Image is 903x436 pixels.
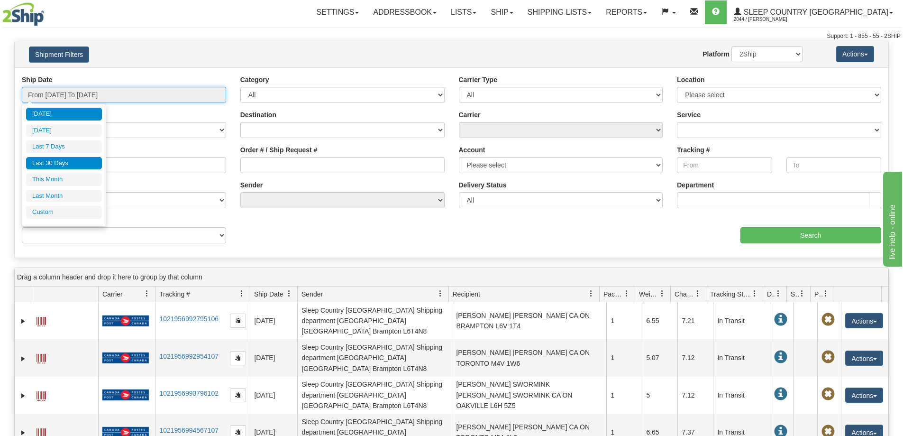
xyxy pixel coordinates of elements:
button: Actions [845,313,883,328]
a: 1021956994567107 [159,427,219,434]
button: Copy to clipboard [230,388,246,402]
li: Last Month [26,190,102,203]
li: Custom [26,206,102,219]
li: [DATE] [26,124,102,137]
td: 7.12 [677,339,713,376]
span: Delivery Status [767,289,775,299]
td: 5 [642,377,677,414]
input: To [786,157,881,173]
button: Actions [836,46,874,62]
span: In Transit [774,351,787,364]
label: Order # / Ship Request # [240,145,318,155]
label: Service [677,110,701,120]
a: Delivery Status filter column settings [770,286,786,302]
a: Pickup Status filter column settings [818,286,834,302]
span: In Transit [774,388,787,401]
label: Account [459,145,485,155]
button: Shipment Filters [29,46,89,63]
td: [DATE] [250,377,297,414]
div: grid grouping header [15,268,888,287]
label: Platform [702,49,730,59]
span: Packages [603,289,623,299]
span: Tracking # [159,289,190,299]
span: Tracking Status [710,289,751,299]
a: Sleep Country [GEOGRAPHIC_DATA] 2044 / [PERSON_NAME] [727,0,900,24]
label: Category [240,75,269,84]
a: Expand [18,316,28,326]
label: Carrier [459,110,481,120]
button: Copy to clipboard [230,314,246,328]
a: Label [36,387,46,402]
a: Ship Date filter column settings [281,286,297,302]
td: 7.12 [677,377,713,414]
input: From [677,157,772,173]
td: Sleep Country [GEOGRAPHIC_DATA] Shipping department [GEOGRAPHIC_DATA] [GEOGRAPHIC_DATA] Brampton ... [297,377,452,414]
span: Pickup Status [814,289,822,299]
a: Expand [18,354,28,363]
td: Sleep Country [GEOGRAPHIC_DATA] Shipping department [GEOGRAPHIC_DATA] [GEOGRAPHIC_DATA] Brampton ... [297,339,452,376]
a: Charge filter column settings [690,286,706,302]
td: [DATE] [250,302,297,339]
td: 1 [606,302,642,339]
label: Tracking # [677,145,710,155]
li: This Month [26,173,102,186]
a: Shipping lists [520,0,599,24]
a: Label [36,350,46,365]
li: Last 7 Days [26,140,102,153]
button: Copy to clipboard [230,351,246,365]
span: Pickup Not Assigned [821,388,835,401]
label: Carrier Type [459,75,497,84]
label: Department [677,180,714,190]
li: Last 30 Days [26,157,102,170]
a: Tracking Status filter column settings [747,286,763,302]
span: Charge [675,289,694,299]
a: Carrier filter column settings [139,286,155,302]
li: [DATE] [26,108,102,121]
a: Lists [444,0,483,24]
img: 20 - Canada Post [102,315,149,327]
a: 1021956993796102 [159,390,219,397]
button: Actions [845,388,883,403]
td: [PERSON_NAME] [PERSON_NAME] CA ON BRAMPTON L6V 1T4 [452,302,606,339]
iframe: chat widget [881,169,902,266]
a: Addressbook [366,0,444,24]
td: 1 [606,339,642,376]
img: 20 - Canada Post [102,352,149,364]
td: 5.07 [642,339,677,376]
a: Settings [309,0,366,24]
img: logo2044.jpg [2,2,44,26]
td: In Transit [713,339,770,376]
a: Tracking # filter column settings [234,286,250,302]
img: 20 - Canada Post [102,389,149,401]
td: In Transit [713,377,770,414]
span: Ship Date [254,289,283,299]
a: Expand [18,391,28,400]
a: Weight filter column settings [654,286,670,302]
span: Sender [301,289,323,299]
td: [DATE] [250,339,297,376]
a: Shipment Issues filter column settings [794,286,810,302]
a: Packages filter column settings [619,286,635,302]
a: Ship [483,0,520,24]
button: Actions [845,351,883,366]
label: Destination [240,110,276,120]
label: Sender [240,180,263,190]
a: 1021956992795106 [159,315,219,323]
td: 1 [606,377,642,414]
a: Reports [599,0,654,24]
td: Sleep Country [GEOGRAPHIC_DATA] Shipping department [GEOGRAPHIC_DATA] [GEOGRAPHIC_DATA] Brampton ... [297,302,452,339]
td: 7.21 [677,302,713,339]
td: [PERSON_NAME] SWORMINK [PERSON_NAME] SWORMINK CA ON OAKVILLE L6H 5Z5 [452,377,606,414]
div: Support: 1 - 855 - 55 - 2SHIP [2,32,901,40]
label: Ship Date [22,75,53,84]
span: In Transit [774,313,787,326]
a: Sender filter column settings [432,286,448,302]
span: Sleep Country [GEOGRAPHIC_DATA] [741,8,888,16]
input: Search [740,227,881,243]
td: 6.55 [642,302,677,339]
td: [PERSON_NAME] [PERSON_NAME] CA ON TORONTO M4V 1W6 [452,339,606,376]
span: Shipment Issues [791,289,799,299]
span: Weight [639,289,659,299]
span: 2044 / [PERSON_NAME] [734,15,805,24]
a: Label [36,313,46,328]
